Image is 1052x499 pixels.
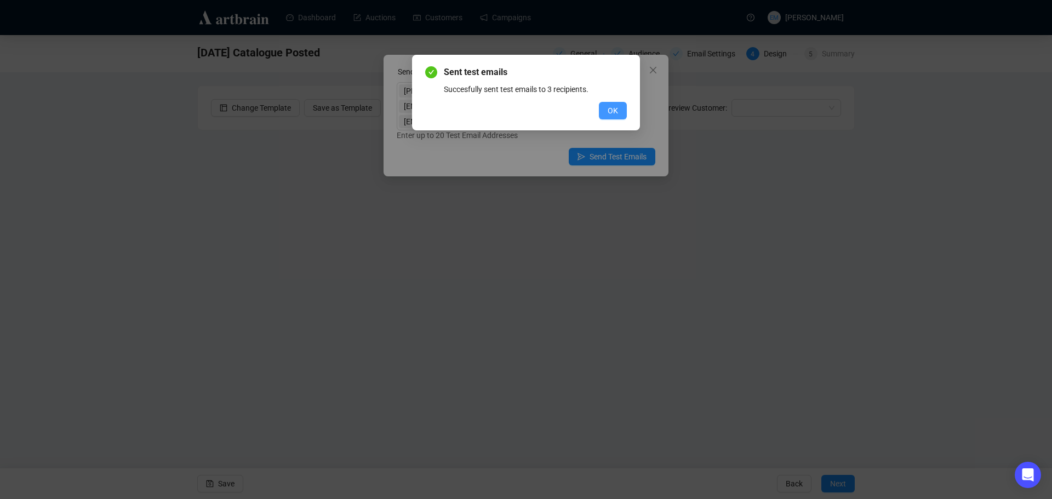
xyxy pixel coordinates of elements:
button: OK [599,102,627,119]
span: Sent test emails [444,66,627,79]
div: Open Intercom Messenger [1015,462,1041,488]
span: check-circle [425,66,437,78]
div: Succesfully sent test emails to 3 recipients. [444,83,627,95]
span: OK [608,105,618,117]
